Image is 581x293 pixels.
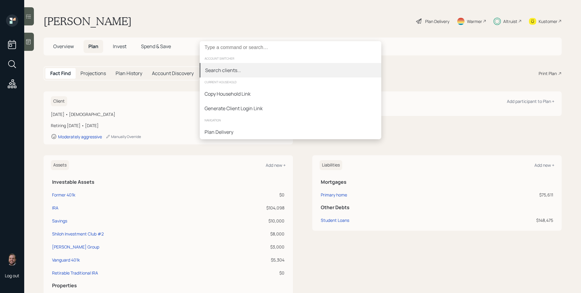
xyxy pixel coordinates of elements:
div: Generate Client Login Link [205,105,263,112]
div: Plan Delivery [205,128,233,136]
div: Search clients... [205,67,241,74]
div: Copy Household Link [205,90,251,97]
div: current household [200,77,381,87]
div: account switcher [200,54,381,63]
div: navigation [200,116,381,125]
input: Type a command or search… [200,41,381,54]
